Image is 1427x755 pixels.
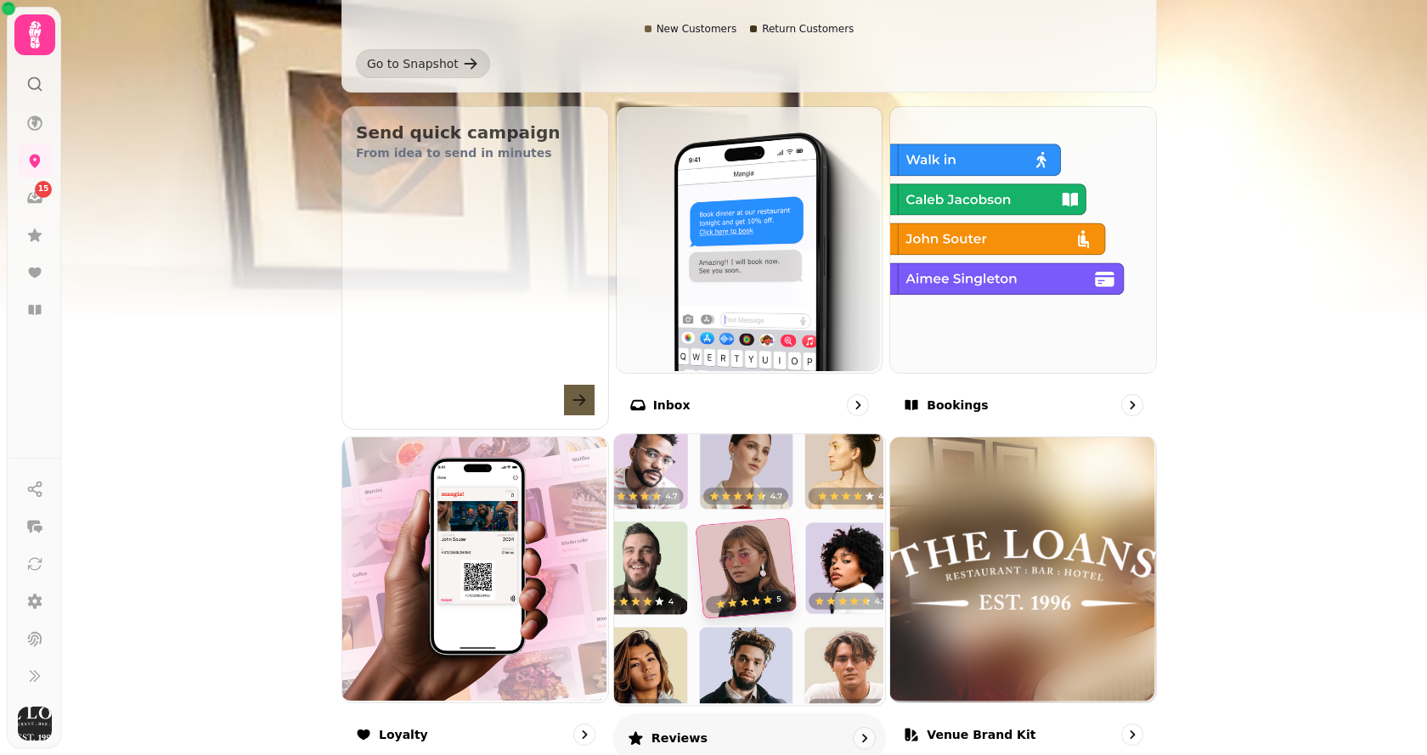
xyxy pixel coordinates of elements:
img: Inbox [615,105,881,371]
img: User avatar [18,707,52,741]
p: Inbox [653,397,691,414]
svg: go to [1124,726,1141,743]
span: 15 [38,183,49,195]
p: Loyalty [379,726,428,743]
h2: Send quick campaign [356,121,595,144]
p: Reviews [651,729,707,746]
img: Loyalty [341,436,606,701]
p: From idea to send in minutes [356,144,595,161]
a: Go to Snapshot [356,49,490,78]
img: Bookings [888,105,1154,371]
img: aHR0cHM6Ly9maWxlcy5zdGFtcGVkZS5haS9kM2EzZDVhMi0wMWE4LTExZWMtOThlYS0wMmJkMmMwNzA0ODkvbWVkaWEvZWFkM... [890,437,1156,703]
a: BookingsBookings [889,106,1157,430]
img: Reviews [612,432,883,703]
a: 15 [18,181,52,215]
div: New Customers [645,22,737,36]
div: Return Customers [750,22,854,36]
svg: go to [849,397,866,414]
p: Bookings [927,397,988,414]
button: Send quick campaignFrom idea to send in minutes [341,106,609,430]
button: User avatar [14,707,55,741]
svg: go to [855,729,872,746]
svg: go to [1124,397,1141,414]
p: Venue brand kit [927,726,1035,743]
svg: go to [576,726,593,743]
div: Go to Snapshot [367,55,459,72]
a: InboxInbox [616,106,883,430]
